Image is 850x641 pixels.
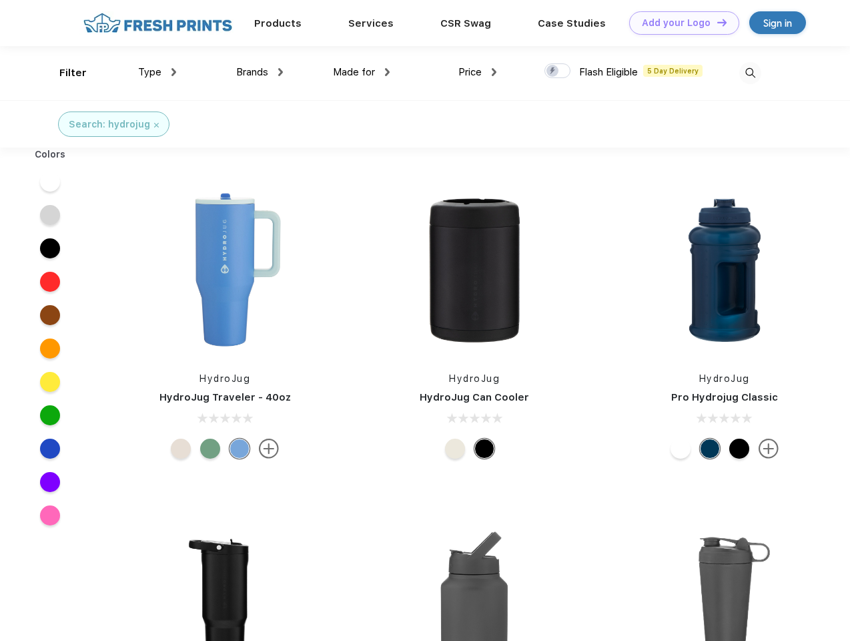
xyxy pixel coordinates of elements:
span: 5 Day Delivery [643,65,703,77]
div: Black [474,439,494,459]
img: DT [717,19,727,26]
div: Cream [445,439,465,459]
span: Brands [236,66,268,78]
a: Sign in [749,11,806,34]
div: White [671,439,691,459]
div: Cream [171,439,191,459]
img: desktop_search.svg [739,62,761,84]
div: Navy [700,439,720,459]
span: Flash Eligible [579,66,638,78]
img: filter_cancel.svg [154,123,159,128]
img: dropdown.png [492,68,496,76]
span: Type [138,66,161,78]
div: Add your Logo [642,17,711,29]
a: HydroJug Can Cooler [420,391,529,403]
img: more.svg [759,439,779,459]
a: HydroJug [449,373,500,384]
div: Sage [200,439,220,459]
img: func=resize&h=266 [386,181,563,359]
a: Products [254,17,302,29]
a: Pro Hydrojug Classic [671,391,778,403]
span: Price [458,66,482,78]
div: Riptide [230,439,250,459]
div: Black [729,439,749,459]
img: dropdown.png [278,68,283,76]
div: Filter [59,65,87,81]
div: Colors [25,148,76,162]
img: dropdown.png [171,68,176,76]
a: HydroJug [199,373,250,384]
img: func=resize&h=266 [636,181,813,359]
img: dropdown.png [385,68,390,76]
div: Sign in [763,15,792,31]
div: Search: hydrojug [69,118,150,132]
img: func=resize&h=266 [136,181,314,359]
span: Made for [333,66,375,78]
a: HydroJug [699,373,750,384]
img: fo%20logo%202.webp [79,11,236,35]
a: HydroJug Traveler - 40oz [159,391,291,403]
img: more.svg [259,439,279,459]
